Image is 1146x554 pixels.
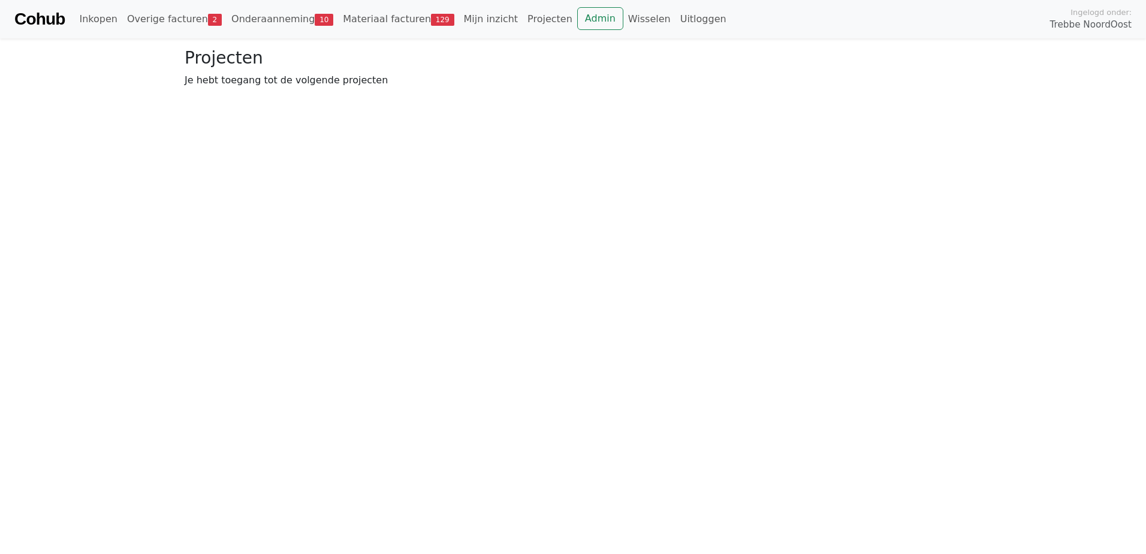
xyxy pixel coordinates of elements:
[74,7,122,31] a: Inkopen
[1070,7,1132,18] span: Ingelogd onder:
[185,48,961,68] h3: Projecten
[338,7,459,31] a: Materiaal facturen129
[523,7,577,31] a: Projecten
[459,7,523,31] a: Mijn inzicht
[185,73,961,88] p: Je hebt toegang tot de volgende projecten
[1050,18,1132,32] span: Trebbe NoordOost
[623,7,675,31] a: Wisselen
[577,7,623,30] a: Admin
[208,14,222,26] span: 2
[122,7,227,31] a: Overige facturen2
[227,7,338,31] a: Onderaanneming10
[431,14,454,26] span: 129
[675,7,731,31] a: Uitloggen
[14,5,65,34] a: Cohub
[315,14,333,26] span: 10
